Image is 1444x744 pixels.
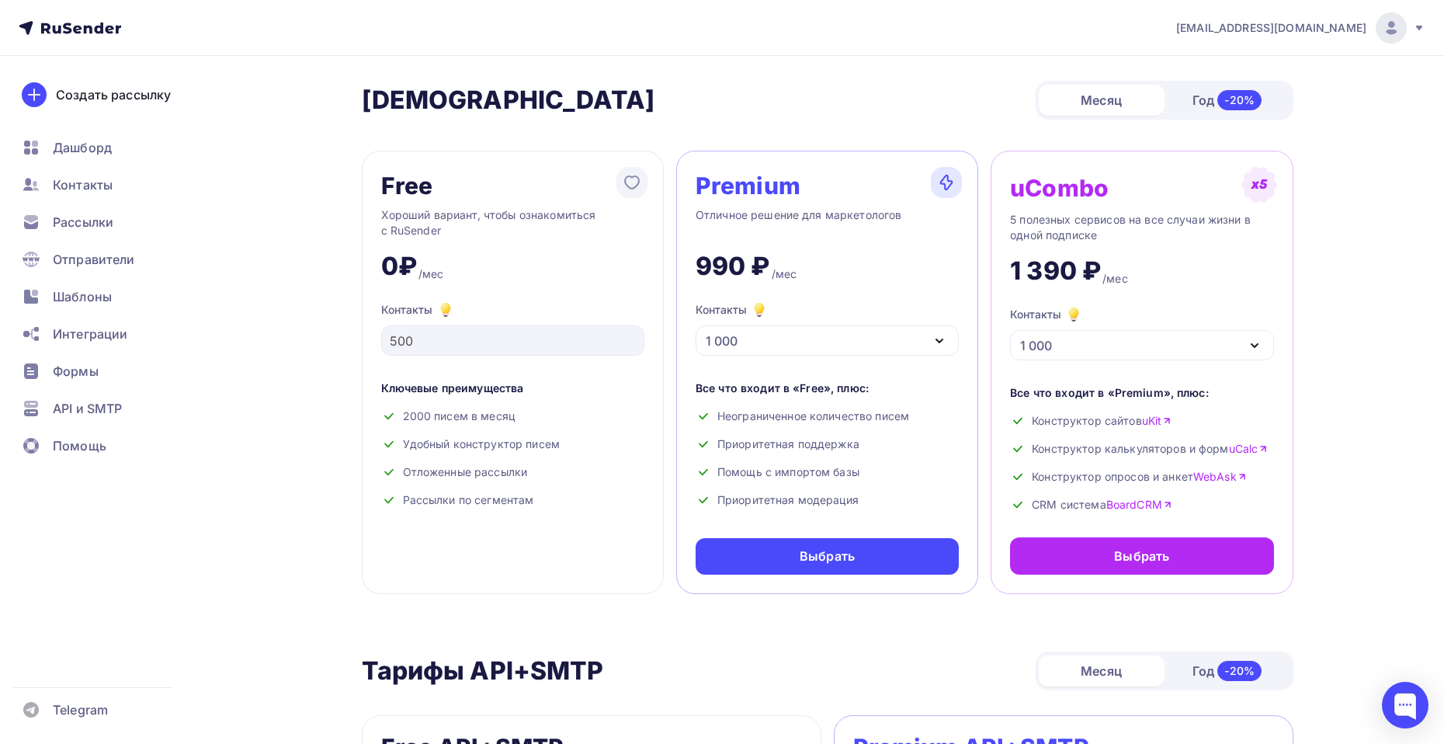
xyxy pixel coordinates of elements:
[1032,413,1172,429] span: Конструктор сайтов
[696,301,769,319] div: Контакты
[1010,385,1273,401] div: Все что входит в «Premium», плюс:
[12,169,197,200] a: Контакты
[696,381,959,396] div: Все что входит в «Free», плюс:
[53,436,106,455] span: Помощь
[1106,497,1172,513] a: BoardCRM
[1217,661,1262,681] div: -20%
[56,85,171,104] div: Создать рассылку
[53,325,127,343] span: Интеграции
[696,207,959,238] div: Отличное решение для маркетологов
[53,213,113,231] span: Рассылки
[706,332,738,350] div: 1 000
[53,399,122,418] span: API и SMTP
[1176,20,1366,36] span: [EMAIL_ADDRESS][DOMAIN_NAME]
[381,301,644,319] div: Контакты
[53,176,113,194] span: Контакты
[12,244,197,275] a: Отправители
[53,701,108,719] span: Telegram
[12,207,197,238] a: Рассылки
[696,436,959,452] div: Приоритетная поддержка
[696,173,800,198] div: Premium
[1176,12,1425,43] a: [EMAIL_ADDRESS][DOMAIN_NAME]
[381,251,417,282] div: 0₽
[1032,441,1268,457] span: Конструктор калькуляторов и форм
[1020,336,1052,355] div: 1 000
[696,409,959,424] div: Неограниченное количество писем
[1142,413,1172,429] a: uKit
[1039,655,1165,687] div: Месяц
[53,250,135,269] span: Отправители
[1114,547,1169,565] div: Выбрать
[12,281,197,312] a: Шаблоны
[1229,441,1269,457] a: uCalc
[696,251,770,282] div: 990 ₽
[1193,469,1247,485] a: WebAsk
[53,362,99,381] span: Формы
[362,85,655,116] h2: [DEMOGRAPHIC_DATA]
[418,266,444,282] div: /мес
[1039,85,1165,116] div: Месяц
[1010,212,1273,243] div: 5 полезных сервисов на все случаи жизни в одной подписке
[1032,497,1172,513] span: CRM система
[381,464,644,480] div: Отложенные рассылки
[1010,256,1101,287] div: 1 390 ₽
[381,381,644,396] div: Ключевые преимущества
[1165,84,1290,116] div: Год
[12,132,197,163] a: Дашборд
[696,301,959,356] button: Контакты 1 000
[53,138,112,157] span: Дашборд
[696,464,959,480] div: Помощь с импортом базы
[381,409,644,424] div: 2000 писем в месяц
[1010,305,1273,360] button: Контакты 1 000
[381,173,433,198] div: Free
[12,356,197,387] a: Формы
[696,492,959,508] div: Приоритетная модерация
[1010,305,1083,324] div: Контакты
[53,287,112,306] span: Шаблоны
[1217,90,1262,110] div: -20%
[381,436,644,452] div: Удобный конструктор писем
[362,655,604,687] h2: Тарифы API+SMTP
[772,266,797,282] div: /мес
[1102,271,1128,287] div: /мес
[1165,655,1290,687] div: Год
[800,548,855,565] div: Выбрать
[1032,469,1247,485] span: Конструктор опросов и анкет
[381,492,644,508] div: Рассылки по сегментам
[381,207,644,238] div: Хороший вариант, чтобы ознакомиться с RuSender
[1010,176,1109,200] div: uCombo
